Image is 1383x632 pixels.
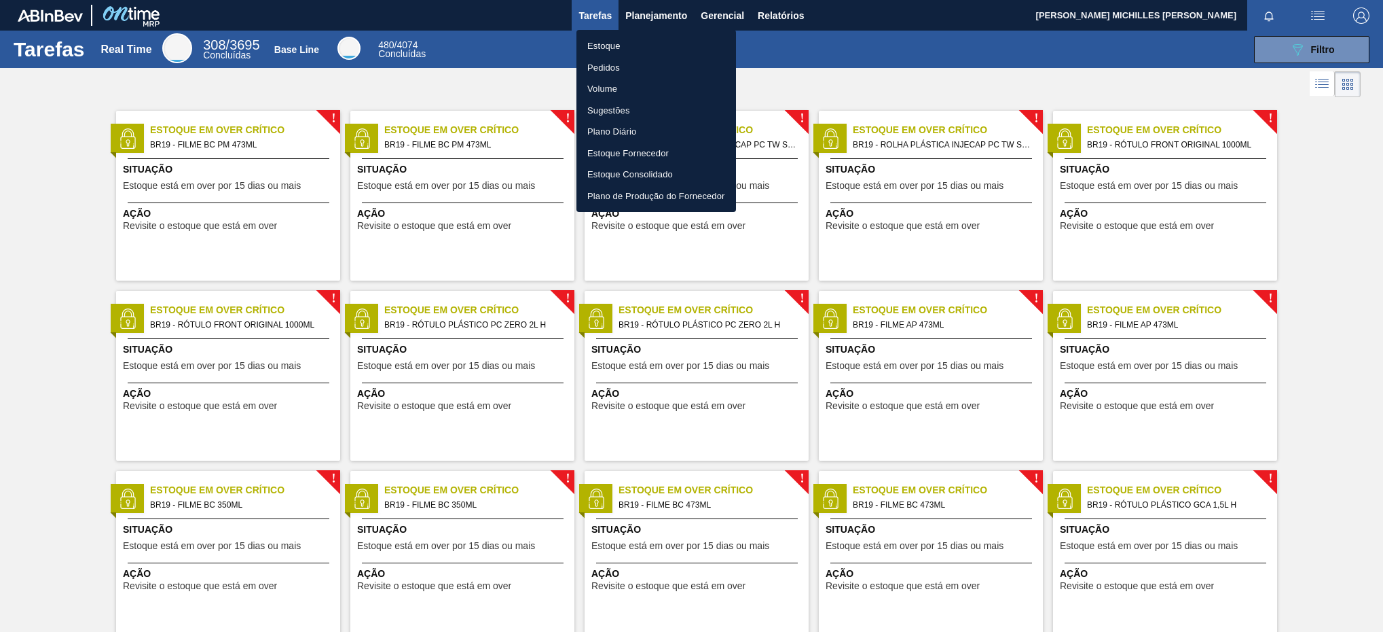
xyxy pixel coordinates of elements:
a: Pedidos [576,57,736,79]
a: Estoque [576,35,736,57]
a: Plano Diário [576,121,736,143]
a: Estoque Fornecedor [576,143,736,164]
a: Sugestões [576,100,736,122]
a: Volume [576,78,736,100]
a: Estoque Consolidado [576,164,736,186]
a: Plano de Produção do Fornecedor [576,186,736,207]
